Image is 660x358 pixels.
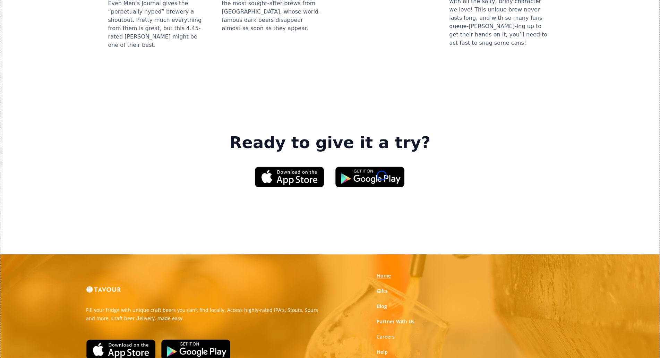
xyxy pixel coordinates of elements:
[377,303,387,310] a: Blog
[377,288,388,295] a: Gifts
[377,349,388,356] a: Help
[230,133,430,153] strong: Ready to give it a try?
[377,273,391,280] a: Home
[377,318,414,325] a: Partner With Us
[377,334,395,341] a: Careers
[86,306,325,323] p: Fill your fridge with unique craft beers you can't find locally. Access highly-rated IPA's, Stout...
[377,334,395,340] strong: Careers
